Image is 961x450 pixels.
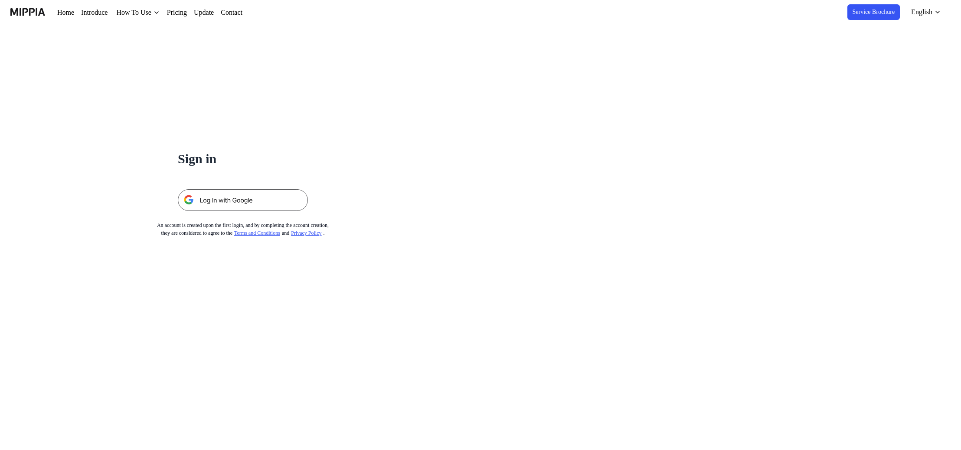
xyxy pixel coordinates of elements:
[177,7,199,18] a: Pricing
[178,189,308,211] img: 구글 로그인 버튼
[236,7,262,18] a: Contact
[903,3,946,21] button: English
[57,7,76,18] a: Home
[121,7,163,18] div: How To Use
[143,221,343,237] div: An account is created upon the first login, and by completing the account creation, they are cons...
[121,7,170,18] button: How To Use
[178,149,308,168] h1: Sign in
[206,7,229,18] a: Update
[235,230,289,236] a: Terms and Conditions
[302,230,335,236] a: Privacy Policy
[841,4,899,20] button: Service Brochure
[163,9,170,16] img: down
[83,7,114,18] a: Introduce
[909,7,934,17] div: English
